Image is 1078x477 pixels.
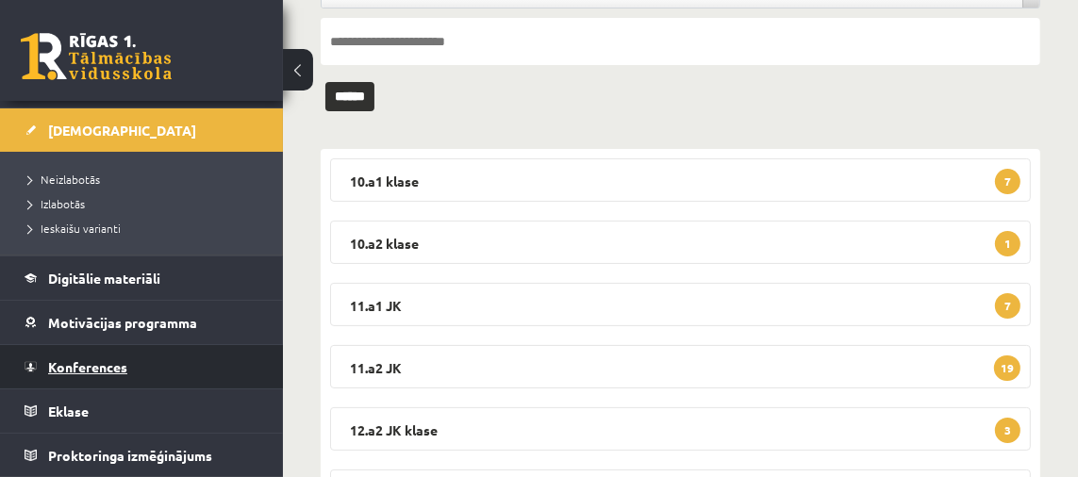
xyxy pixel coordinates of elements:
[995,293,1020,319] span: 7
[330,158,1031,202] legend: 10.a1 klase
[995,231,1020,256] span: 1
[48,314,197,331] span: Motivācijas programma
[330,345,1031,388] legend: 11.a2 JK
[28,221,121,236] span: Ieskaišu varianti
[48,270,160,287] span: Digitālie materiāli
[28,195,264,212] a: Izlabotās
[330,221,1031,264] legend: 10.a2 klase
[48,358,127,375] span: Konferences
[25,256,259,300] a: Digitālie materiāli
[330,407,1031,451] legend: 12.a2 JK klase
[48,403,89,419] span: Eklase
[28,196,85,211] span: Izlabotās
[25,389,259,433] a: Eklase
[28,172,100,187] span: Neizlabotās
[48,122,196,139] span: [DEMOGRAPHIC_DATA]
[25,108,259,152] a: [DEMOGRAPHIC_DATA]
[25,434,259,477] a: Proktoringa izmēģinājums
[330,283,1031,326] legend: 11.a1 JK
[995,418,1020,443] span: 3
[48,447,212,464] span: Proktoringa izmēģinājums
[28,171,264,188] a: Neizlabotās
[25,345,259,388] a: Konferences
[21,33,172,80] a: Rīgas 1. Tālmācības vidusskola
[994,355,1020,381] span: 19
[995,169,1020,194] span: 7
[25,301,259,344] a: Motivācijas programma
[28,220,264,237] a: Ieskaišu varianti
